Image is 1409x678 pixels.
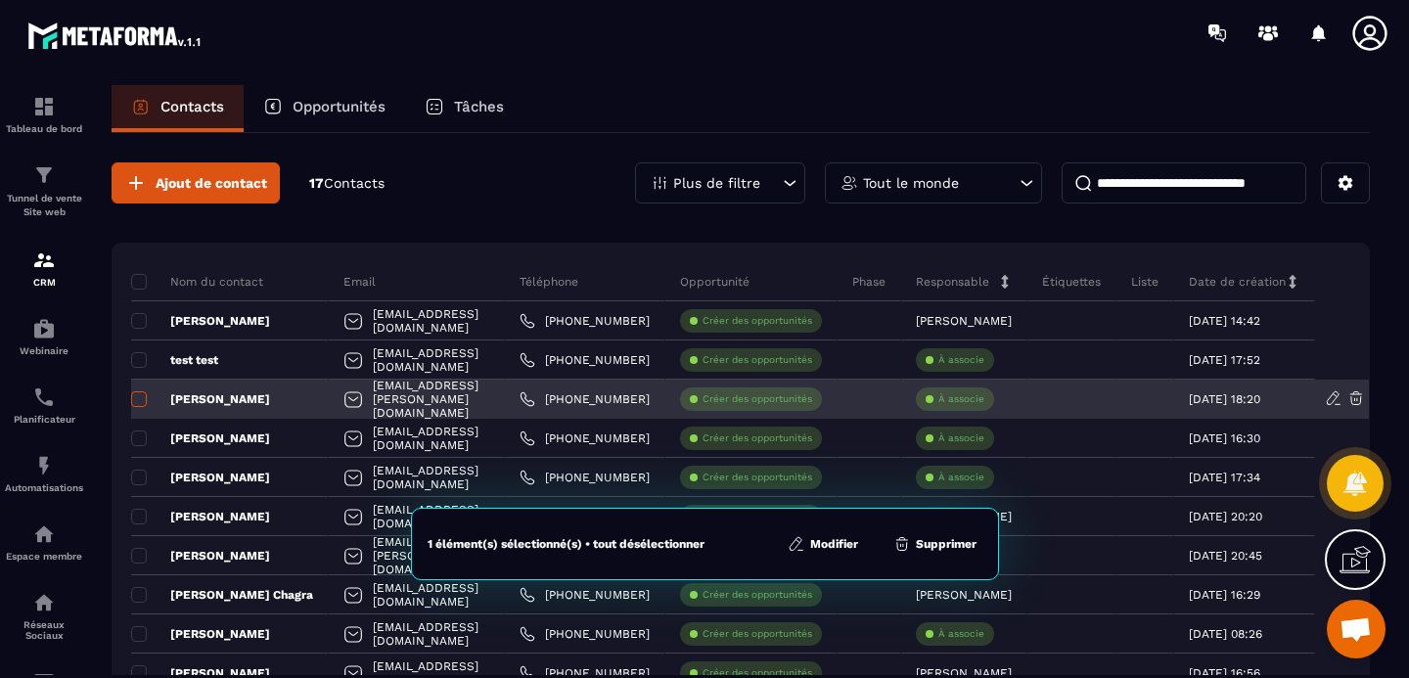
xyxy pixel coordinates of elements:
p: Opportunité [680,274,750,290]
p: [DATE] 20:45 [1189,549,1262,563]
p: [PERSON_NAME] [131,313,270,329]
img: scheduler [32,385,56,409]
p: [PERSON_NAME] [131,470,270,485]
a: [PHONE_NUMBER] [520,470,650,485]
p: Webinaire [5,345,83,356]
p: Liste [1131,274,1159,290]
p: Tâches [454,98,504,115]
p: À associe [938,471,984,484]
a: social-networksocial-networkRéseaux Sociaux [5,576,83,655]
a: [PHONE_NUMBER] [520,587,650,603]
a: [PHONE_NUMBER] [520,391,650,407]
p: Tableau de bord [5,123,83,134]
a: [PHONE_NUMBER] [520,626,650,642]
span: Ajout de contact [156,173,267,193]
p: Responsable [916,274,989,290]
button: Modifier [782,534,864,554]
a: Contacts [112,85,244,132]
button: Ajout de contact [112,162,280,203]
img: logo [27,18,204,53]
p: [DATE] 17:52 [1189,353,1260,367]
p: test test [131,352,218,368]
p: [DATE] 14:42 [1189,314,1260,328]
a: formationformationTableau de bord [5,80,83,149]
p: Créer des opportunités [703,588,812,602]
a: automationsautomationsEspace membre [5,508,83,576]
p: [DATE] 16:30 [1189,431,1260,445]
p: À associe [938,627,984,641]
p: Créer des opportunités [703,431,812,445]
div: Ouvrir le chat [1327,600,1386,658]
button: Supprimer [887,534,982,554]
p: Créer des opportunités [703,314,812,328]
img: formation [32,95,56,118]
p: Créer des opportunités [703,471,812,484]
p: À associe [938,392,984,406]
p: Opportunités [293,98,386,115]
span: Contacts [324,175,385,191]
p: Contacts [160,98,224,115]
img: automations [32,454,56,477]
p: [DATE] 16:29 [1189,588,1260,602]
p: Créer des opportunités [703,627,812,641]
p: Phase [852,274,886,290]
img: formation [32,249,56,272]
p: [PERSON_NAME] [916,314,1012,328]
p: [PERSON_NAME] Chagra [131,587,313,603]
p: [PERSON_NAME] [131,509,270,524]
img: automations [32,317,56,340]
p: Espace membre [5,551,83,562]
a: schedulerschedulerPlanificateur [5,371,83,439]
p: Téléphone [520,274,578,290]
a: [PHONE_NUMBER] [520,352,650,368]
img: automations [32,522,56,546]
p: [DATE] 08:26 [1189,627,1262,641]
p: [DATE] 17:34 [1189,471,1260,484]
p: [PERSON_NAME] [131,391,270,407]
p: Créer des opportunités [703,353,812,367]
p: Tunnel de vente Site web [5,192,83,219]
p: [DATE] 18:20 [1189,392,1260,406]
p: 17 [309,174,385,193]
p: Tout le monde [863,176,959,190]
a: automationsautomationsWebinaire [5,302,83,371]
p: Planificateur [5,414,83,425]
p: [PERSON_NAME] [131,626,270,642]
img: social-network [32,591,56,614]
a: [PHONE_NUMBER] [520,430,650,446]
p: Créer des opportunités [703,392,812,406]
p: [PERSON_NAME] [916,588,1012,602]
p: [DATE] 20:20 [1189,510,1262,523]
p: Nom du contact [131,274,263,290]
p: Réseaux Sociaux [5,619,83,641]
p: Email [343,274,376,290]
a: [PHONE_NUMBER] [520,313,650,329]
p: [PERSON_NAME] [131,548,270,564]
p: Étiquettes [1042,274,1101,290]
p: Date de création [1189,274,1286,290]
p: CRM [5,277,83,288]
p: Plus de filtre [673,176,760,190]
a: formationformationTunnel de vente Site web [5,149,83,234]
a: formationformationCRM [5,234,83,302]
a: Opportunités [244,85,405,132]
p: À associe [938,431,984,445]
img: formation [32,163,56,187]
a: automationsautomationsAutomatisations [5,439,83,508]
a: Tâches [405,85,523,132]
p: Automatisations [5,482,83,493]
div: 1 élément(s) sélectionné(s) • tout désélectionner [428,536,704,552]
p: À associe [938,353,984,367]
p: [PERSON_NAME] [131,430,270,446]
